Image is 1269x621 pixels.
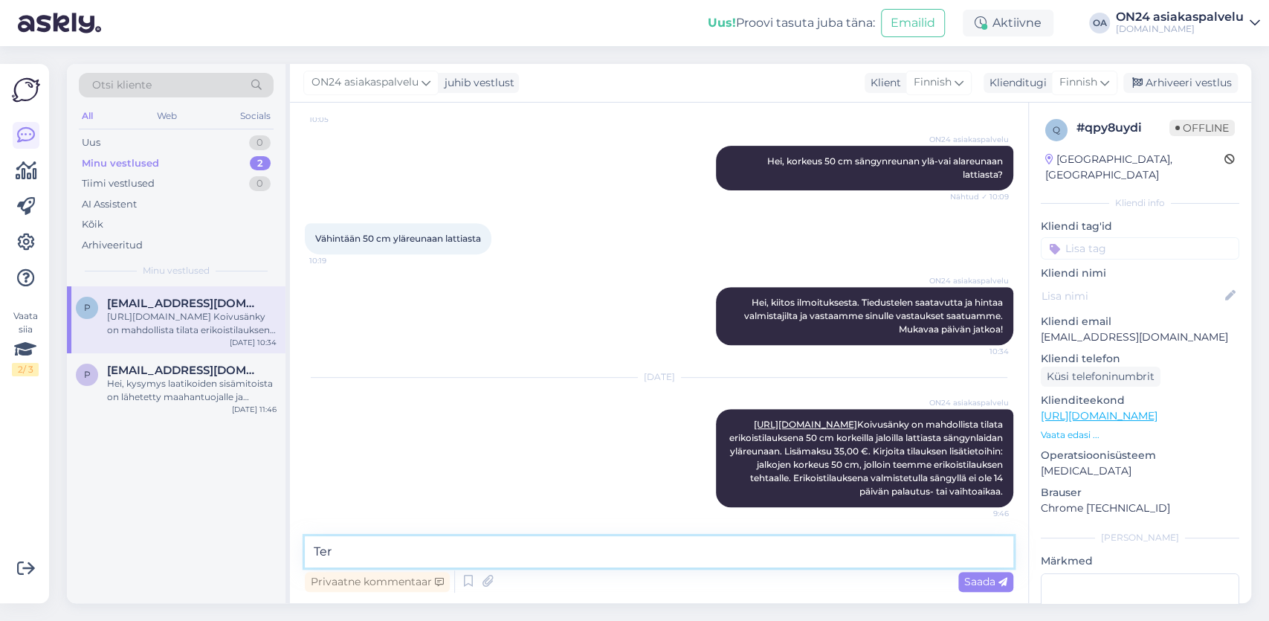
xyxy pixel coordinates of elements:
a: [URL][DOMAIN_NAME] [1041,409,1157,422]
span: Otsi kliente [92,77,152,93]
span: Koivusänky on mahdollista tilata erikoistilauksena 50 cm korkeilla jaloilla lattiasta sängynlaida... [729,419,1005,497]
input: Lisa tag [1041,237,1239,260]
span: Nähtud ✓ 10:09 [950,191,1009,202]
span: ON24 asiakaspalvelu [311,74,419,91]
div: [DATE] 11:46 [232,404,277,415]
span: 10:19 [309,255,365,266]
span: ON24 asiakaspalvelu [929,275,1009,286]
span: q [1053,124,1060,135]
div: 0 [249,135,271,150]
div: [GEOGRAPHIC_DATA], [GEOGRAPHIC_DATA] [1045,152,1224,183]
p: Kliendi telefon [1041,351,1239,367]
p: Vaata edasi ... [1041,428,1239,442]
div: OA [1089,13,1110,33]
p: Kliendi tag'id [1041,219,1239,234]
div: Kõik [82,217,103,232]
p: Chrome [TECHNICAL_ID] [1041,501,1239,516]
div: 2 [250,156,271,171]
div: Privaatne kommentaar [305,572,450,592]
p: Brauser [1041,485,1239,501]
span: ON24 asiakaspalvelu [929,134,1009,145]
p: Kliendi nimi [1041,266,1239,281]
div: Uus [82,135,100,150]
a: [URL][DOMAIN_NAME] [754,419,857,430]
a: ON24 asiakaspalvelu[DOMAIN_NAME] [1116,11,1260,35]
div: [DOMAIN_NAME] [1116,23,1244,35]
span: Offline [1169,120,1235,136]
div: [URL][DOMAIN_NAME] Koivusänky on mahdollista tilata erikoistilauksena 50 cm korkeilla jaloilla la... [107,310,277,337]
button: Emailid [881,9,945,37]
span: Minu vestlused [143,264,210,277]
span: 10:05 [309,114,365,125]
span: 9:46 [953,508,1009,519]
div: Arhiveeri vestlus [1123,73,1238,93]
span: Finnish [914,74,952,91]
div: Aktiivne [963,10,1053,36]
div: Vaata siia [12,309,39,376]
div: [DATE] 10:34 [230,337,277,348]
div: Proovi tasuta juba täna: [708,14,875,32]
span: p [84,302,91,313]
p: Märkmed [1041,553,1239,569]
div: Minu vestlused [82,156,159,171]
div: 2 / 3 [12,363,39,376]
div: Klienditugi [984,75,1047,91]
span: Saada [964,575,1007,588]
textarea: Ter [305,536,1013,567]
div: Web [154,106,180,126]
span: 10:34 [953,346,1009,357]
div: # qpy8uydi [1076,119,1169,137]
div: Arhiveeritud [82,238,143,253]
div: [PERSON_NAME] [1041,531,1239,544]
div: [DATE] [305,370,1013,384]
div: Hei, kysymys laatikoiden sisämitoista on lähetetty maahantuojalle ja vastaamme vastauksen saatuam... [107,377,277,404]
p: [MEDICAL_DATA] [1041,463,1239,479]
span: pipsalai1@gmail.com [107,364,262,377]
p: [EMAIL_ADDRESS][DOMAIN_NAME] [1041,329,1239,345]
div: Kliendi info [1041,196,1239,210]
div: All [79,106,96,126]
span: Hei, kiitos ilmoituksesta. Tiedustelen saatavutta ja hintaa valmistajilta ja vastaamme sinulle va... [744,297,1007,335]
img: Askly Logo [12,76,40,104]
span: Hei, korkeus 50 cm sängynreunan ylä-vai alareunaan lattiasta? [767,155,1005,180]
span: Finnish [1059,74,1097,91]
div: Küsi telefoninumbrit [1041,367,1160,387]
div: Klient [865,75,901,91]
p: Kliendi email [1041,314,1239,329]
p: Operatsioonisüsteem [1041,448,1239,463]
div: juhib vestlust [439,75,514,91]
p: Klienditeekond [1041,393,1239,408]
span: p [84,369,91,380]
span: Vähintään 50 cm yläreunaan lattiasta [315,233,481,244]
b: Uus! [708,16,736,30]
div: AI Assistent [82,197,137,212]
input: Lisa nimi [1042,288,1222,304]
div: Socials [237,106,274,126]
div: ON24 asiakaspalvelu [1116,11,1244,23]
span: paivimr@meiliboxi.fi [107,297,262,310]
span: ON24 asiakaspalvelu [929,397,1009,408]
div: Tiimi vestlused [82,176,155,191]
div: 0 [249,176,271,191]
